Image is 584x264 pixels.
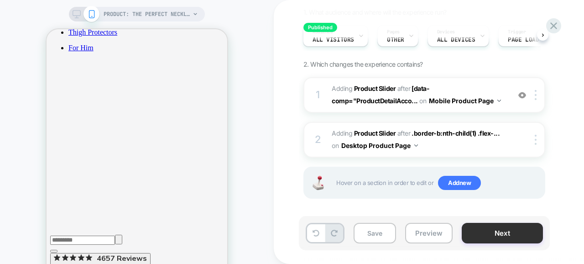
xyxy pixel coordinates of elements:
span: Audience [313,29,333,35]
button: Next [462,223,543,243]
span: Page Load [508,37,539,43]
div: 4657 Reviews [50,225,100,233]
span: Trigger [508,29,526,35]
b: Product Slider [354,84,396,92]
span: Add new [438,176,481,190]
b: Product Slider [354,129,396,137]
a: For Him [22,15,177,23]
button: Scroll to product reviews [4,224,104,236]
img: crossed eye [518,91,526,99]
span: on [419,95,426,106]
span: 2. Which changes the experience contains? [303,60,422,68]
span: Devices [437,29,455,35]
button: Mobile Product Page [429,94,501,107]
button: Close Search [4,221,11,223]
img: close [535,135,537,145]
span: Adding [332,129,396,137]
span: 1. What audience and where will the experience run? [303,8,446,16]
span: ALL DEVICES [437,37,475,43]
span: Hover on a section in order to edit or [336,176,540,190]
span: Pages [387,29,400,35]
span: All Visitors [313,37,354,43]
span: on [332,140,339,151]
span: OTHER [387,37,404,43]
button: Preview [405,223,453,243]
span: AFTER [397,129,411,137]
div: 2 [313,131,323,149]
span: Adding [332,84,396,92]
div: 1 [313,86,323,104]
img: Joystick [309,176,327,190]
span: Published [303,23,337,32]
img: down arrow [414,144,418,147]
button: Desktop Product Page [341,139,418,152]
span: .border-b:nth-child(1) .flex-... [412,129,500,137]
div: 4.8 out of 5 star rating [7,225,46,232]
button: Clear search [68,206,76,215]
button: Save [354,223,396,243]
span: AFTER [397,84,411,92]
h1: The Perfect Neckline Bra [4,245,177,258]
input: Search here [4,206,68,216]
img: down arrow [497,100,501,102]
img: close [535,90,537,100]
span: PRODUCT: The Perfect Neckline Bra [sand] [104,7,190,21]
